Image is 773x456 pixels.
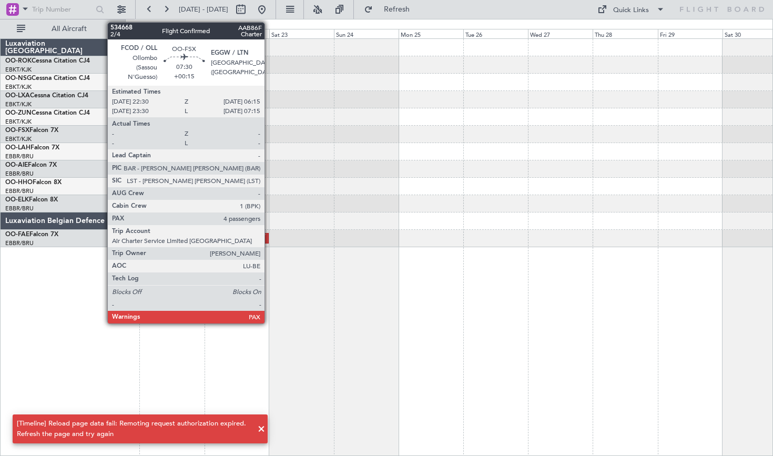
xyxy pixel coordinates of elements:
a: EBKT/KJK [5,118,32,126]
span: OO-LXA [5,93,30,99]
a: OO-LXACessna Citation CJ4 [5,93,88,99]
span: OO-ROK [5,58,32,64]
div: Quick Links [613,5,649,16]
span: OO-HHO [5,179,33,186]
a: EBBR/BRU [5,205,34,212]
span: OO-ELK [5,197,29,203]
a: EBKT/KJK [5,83,32,91]
a: OO-HHOFalcon 8X [5,179,62,186]
div: Thu 21 [139,29,204,38]
span: All Aircraft [27,25,111,33]
div: [Timeline] Reload page data fail: Remoting request authorization expired. Refresh the page and tr... [17,419,252,439]
a: OO-NSGCessna Citation CJ4 [5,75,90,82]
span: OO-FSX [5,127,29,134]
div: Fri 29 [658,29,723,38]
a: OO-ELKFalcon 8X [5,197,58,203]
div: Sat 23 [269,29,334,38]
input: Trip Number [32,2,93,17]
a: OO-ZUNCessna Citation CJ4 [5,110,90,116]
span: OO-AIE [5,162,28,168]
a: OO-FSXFalcon 7X [5,127,58,134]
span: OO-LAH [5,145,30,151]
button: Refresh [359,1,422,18]
a: EBBR/BRU [5,170,34,178]
div: Fri 22 [205,29,269,38]
a: EBKT/KJK [5,66,32,74]
a: EBKT/KJK [5,100,32,108]
button: Quick Links [592,1,670,18]
a: EBKT/KJK [5,135,32,143]
div: Mon 25 [399,29,463,38]
a: OO-ROKCessna Citation CJ4 [5,58,90,64]
a: OO-FAEFalcon 7X [5,231,58,238]
span: OO-FAE [5,231,29,238]
div: Sun 24 [334,29,399,38]
span: OO-ZUN [5,110,32,116]
a: EBBR/BRU [5,239,34,247]
div: [DATE] [127,21,145,30]
a: OO-LAHFalcon 7X [5,145,59,151]
div: Thu 28 [593,29,657,38]
button: All Aircraft [12,21,114,37]
span: OO-NSG [5,75,32,82]
a: EBBR/BRU [5,153,34,160]
a: OO-AIEFalcon 7X [5,162,57,168]
div: Wed 27 [528,29,593,38]
span: Refresh [375,6,419,13]
a: EBBR/BRU [5,187,34,195]
span: [DATE] - [DATE] [179,5,228,14]
div: Tue 26 [463,29,528,38]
